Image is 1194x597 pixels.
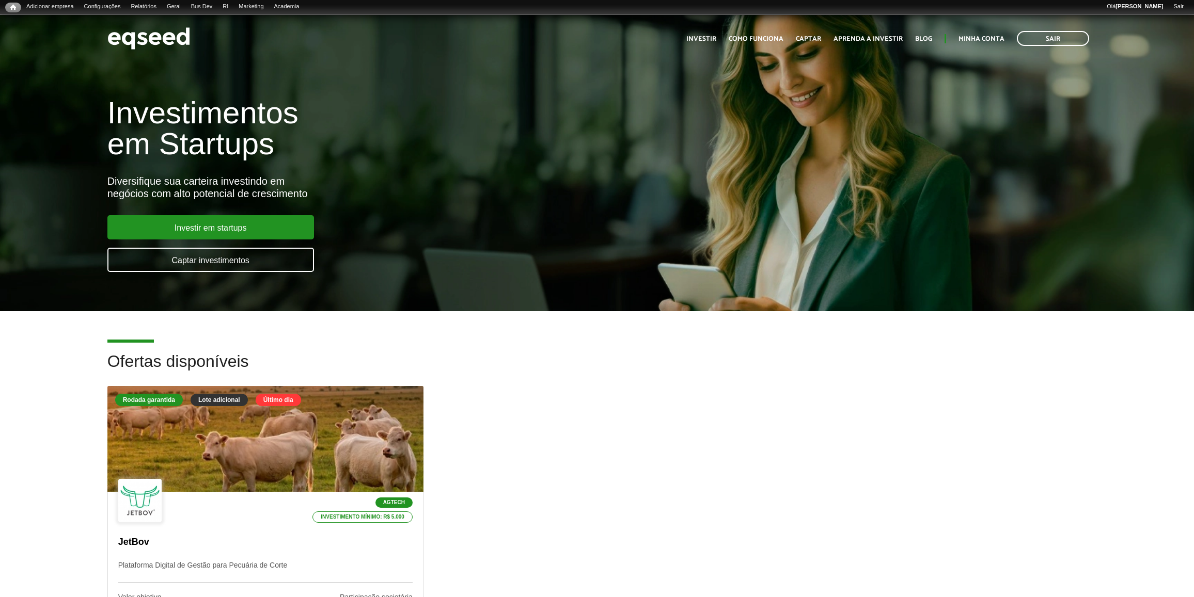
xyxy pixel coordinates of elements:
a: RI [217,3,233,11]
a: Sair [1017,31,1089,46]
a: Blog [915,36,932,42]
a: Captar [796,36,821,42]
div: Lote adicional [191,394,248,406]
a: Relatórios [125,3,161,11]
span: Início [10,4,16,11]
a: Investir [686,36,716,42]
a: Captar investimentos [107,248,314,272]
a: Minha conta [959,36,1004,42]
p: JetBov [118,537,413,548]
a: Aprenda a investir [834,36,903,42]
a: Sair [1168,3,1189,11]
a: Marketing [233,3,269,11]
p: Agtech [375,497,413,508]
a: Início [5,3,21,12]
a: Investir em startups [107,215,314,239]
p: Plataforma Digital de Gestão para Pecuária de Corte [118,561,413,583]
h2: Ofertas disponíveis [107,352,1087,386]
a: Adicionar empresa [21,3,79,11]
a: Geral [162,3,186,11]
a: Como funciona [729,36,783,42]
h1: Investimentos em Startups [107,98,689,159]
a: Academia [269,3,305,11]
strong: [PERSON_NAME] [1116,3,1163,9]
img: EqSeed [107,25,190,52]
div: Diversifique sua carteira investindo em negócios com alto potencial de crescimento [107,175,689,200]
a: Configurações [79,3,126,11]
a: Bus Dev [186,3,218,11]
div: Rodada garantida [115,394,183,406]
div: Último dia [256,394,301,406]
p: Investimento mínimo: R$ 5.000 [312,511,413,523]
a: Olá[PERSON_NAME] [1102,3,1168,11]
